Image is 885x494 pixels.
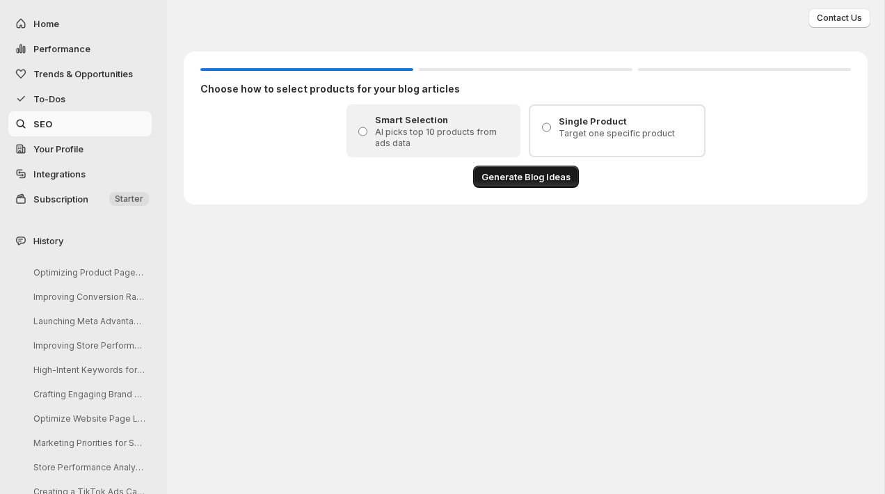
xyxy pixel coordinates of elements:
[22,383,154,405] button: Crafting Engaging Brand Story Posts
[8,11,152,36] button: Home
[8,86,152,111] button: To-Dos
[33,93,65,104] span: To-Dos
[8,186,152,212] button: Subscription
[33,68,133,79] span: Trends & Opportunities
[481,170,571,184] span: Generate Blog Ideas
[559,128,696,139] p: Target one specific product
[200,82,851,96] h3: Choose how to select products for your blog articles
[115,193,143,205] span: Starter
[33,143,83,154] span: Your Profile
[375,113,512,127] p: Smart Selection
[22,359,154,381] button: High-Intent Keywords for 'The Wave' Collection
[8,36,152,61] button: Performance
[817,13,862,24] span: Contact Us
[22,286,154,308] button: Improving Conversion Rates for Growth
[33,193,88,205] span: Subscription
[33,18,59,29] span: Home
[33,43,90,54] span: Performance
[8,111,152,136] a: SEO
[8,61,152,86] button: Trends & Opportunities
[22,432,154,454] button: Marketing Priorities for Sales Reactivation
[33,234,63,248] span: History
[8,161,152,186] a: Integrations
[22,335,154,356] button: Improving Store Performance Insights
[375,127,512,149] p: AI picks top 10 products from ads data
[22,408,154,429] button: Optimize Website Page Loading Speed
[473,166,579,188] button: Generate Blog Ideas
[22,262,154,283] button: Optimizing Product Pages for Conversion
[559,114,696,128] p: Single Product
[22,310,154,332] button: Launching Meta Advantage+ Campaign for Collections
[33,168,86,180] span: Integrations
[8,136,152,161] a: Your Profile
[808,8,870,28] button: Contact Us
[22,456,154,478] button: Store Performance Analysis and Recommendations
[33,118,52,129] span: SEO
